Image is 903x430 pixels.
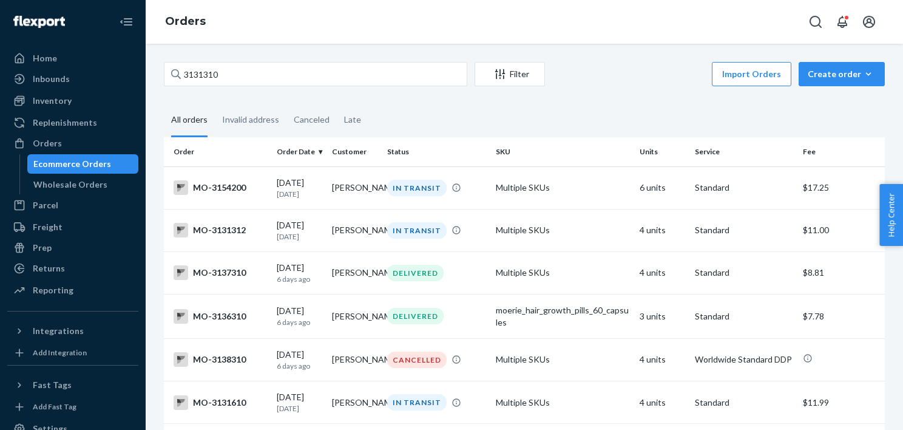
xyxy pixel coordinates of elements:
p: 6 days ago [277,361,322,371]
td: Multiple SKUs [491,338,635,381]
button: Close Navigation [114,10,138,34]
td: 4 units [635,251,690,294]
th: SKU [491,137,635,166]
div: Inventory [33,95,72,107]
td: [PERSON_NAME] [327,381,382,424]
td: $11.99 [798,381,885,424]
div: Wholesale Orders [33,179,107,191]
div: DELIVERED [387,265,444,281]
div: [DATE] [277,219,322,242]
td: [PERSON_NAME] [327,338,382,381]
a: Wholesale Orders [27,175,139,194]
div: Add Fast Tag [33,401,76,412]
th: Fee [798,137,885,166]
div: IN TRANSIT [387,180,447,196]
th: Status [382,137,490,166]
div: MO-3137310 [174,265,267,280]
td: $7.78 [798,294,885,338]
div: MO-3131610 [174,395,267,410]
a: Home [7,49,138,68]
a: Inventory [7,91,138,111]
p: [DATE] [277,189,322,199]
td: [PERSON_NAME] [327,251,382,294]
td: Multiple SKUs [491,166,635,209]
a: Orders [7,134,138,153]
td: [PERSON_NAME] [327,294,382,338]
div: Returns [33,262,65,275]
td: [PERSON_NAME] [327,166,382,209]
a: Freight [7,217,138,237]
div: MO-3138310 [174,352,267,367]
p: Standard [695,267,793,279]
td: Multiple SKUs [491,209,635,251]
p: 6 days ago [277,274,322,284]
button: Fast Tags [7,375,138,395]
div: MO-3154200 [174,180,267,195]
div: Replenishments [33,117,97,129]
td: $8.81 [798,251,885,294]
p: Worldwide Standard DDP [695,353,793,366]
div: Ecommerce Orders [33,158,111,170]
div: MO-3136310 [174,309,267,324]
a: Ecommerce Orders [27,154,139,174]
div: Add Integration [33,347,87,358]
div: Create order [808,68,876,80]
div: All orders [171,104,208,137]
div: Freight [33,221,63,233]
td: 6 units [635,166,690,209]
div: [DATE] [277,305,322,327]
td: Multiple SKUs [491,381,635,424]
div: Orders [33,137,62,149]
div: Invalid address [222,104,279,135]
div: [DATE] [277,262,322,284]
td: $17.25 [798,166,885,209]
div: [DATE] [277,349,322,371]
div: Reporting [33,284,73,296]
p: [DATE] [277,231,322,242]
div: DELIVERED [387,308,444,324]
button: Filter [475,62,545,86]
a: Inbounds [7,69,138,89]
td: 3 units [635,294,690,338]
td: Multiple SKUs [491,251,635,294]
a: Orders [165,15,206,28]
th: Order Date [272,137,327,166]
td: 4 units [635,338,690,381]
div: Prep [33,242,52,254]
th: Units [635,137,690,166]
div: IN TRANSIT [387,394,447,411]
div: Integrations [33,325,84,337]
div: Home [33,52,57,64]
p: 6 days ago [277,317,322,327]
p: [DATE] [277,403,322,414]
div: Filter [475,68,544,80]
div: Customer [332,146,377,157]
p: Standard [695,224,793,236]
div: IN TRANSIT [387,222,447,239]
ol: breadcrumbs [155,4,215,39]
td: 4 units [635,209,690,251]
button: Import Orders [712,62,791,86]
div: Parcel [33,199,58,211]
div: CANCELLED [387,352,447,368]
p: Standard [695,397,793,409]
input: Search orders [164,62,467,86]
button: Help Center [879,184,903,246]
button: Open notifications [830,10,854,34]
a: Add Integration [7,346,138,360]
img: Flexport logo [13,16,65,28]
button: Create order [799,62,885,86]
div: Canceled [294,104,330,135]
div: Inbounds [33,73,70,85]
div: Fast Tags [33,379,72,391]
p: Standard [695,182,793,194]
a: Reporting [7,281,138,300]
div: [DATE] [277,177,322,199]
th: Order [164,137,272,166]
a: Add Fast Tag [7,400,138,414]
th: Service [690,137,798,166]
a: Prep [7,238,138,258]
button: Open account menu [857,10,881,34]
div: Late [344,104,361,135]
